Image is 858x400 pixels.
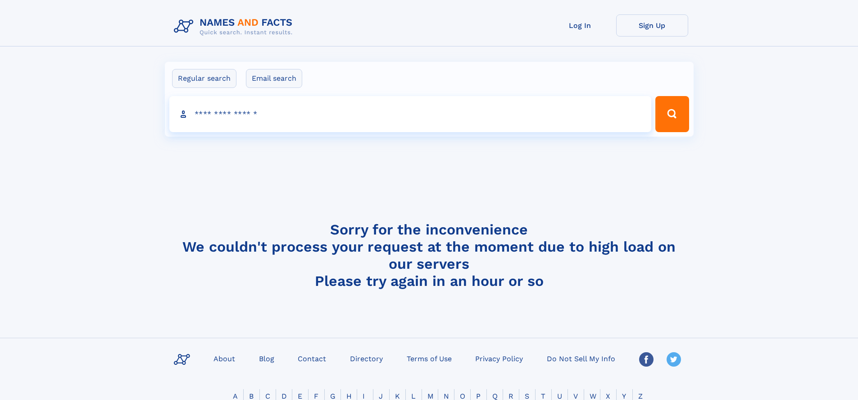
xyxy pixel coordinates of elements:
a: Blog [255,352,278,365]
label: Regular search [172,69,236,88]
a: Terms of Use [403,352,455,365]
a: About [210,352,239,365]
h4: Sorry for the inconvenience We couldn't process your request at the moment due to high load on ou... [170,221,688,290]
img: Twitter [667,352,681,367]
img: Logo Names and Facts [170,14,300,39]
button: Search Button [655,96,689,132]
a: Privacy Policy [472,352,527,365]
a: Sign Up [616,14,688,37]
label: Email search [246,69,302,88]
img: Facebook [639,352,654,367]
a: Directory [346,352,386,365]
a: Log In [544,14,616,37]
input: search input [169,96,652,132]
a: Do Not Sell My Info [543,352,619,365]
a: Contact [294,352,330,365]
